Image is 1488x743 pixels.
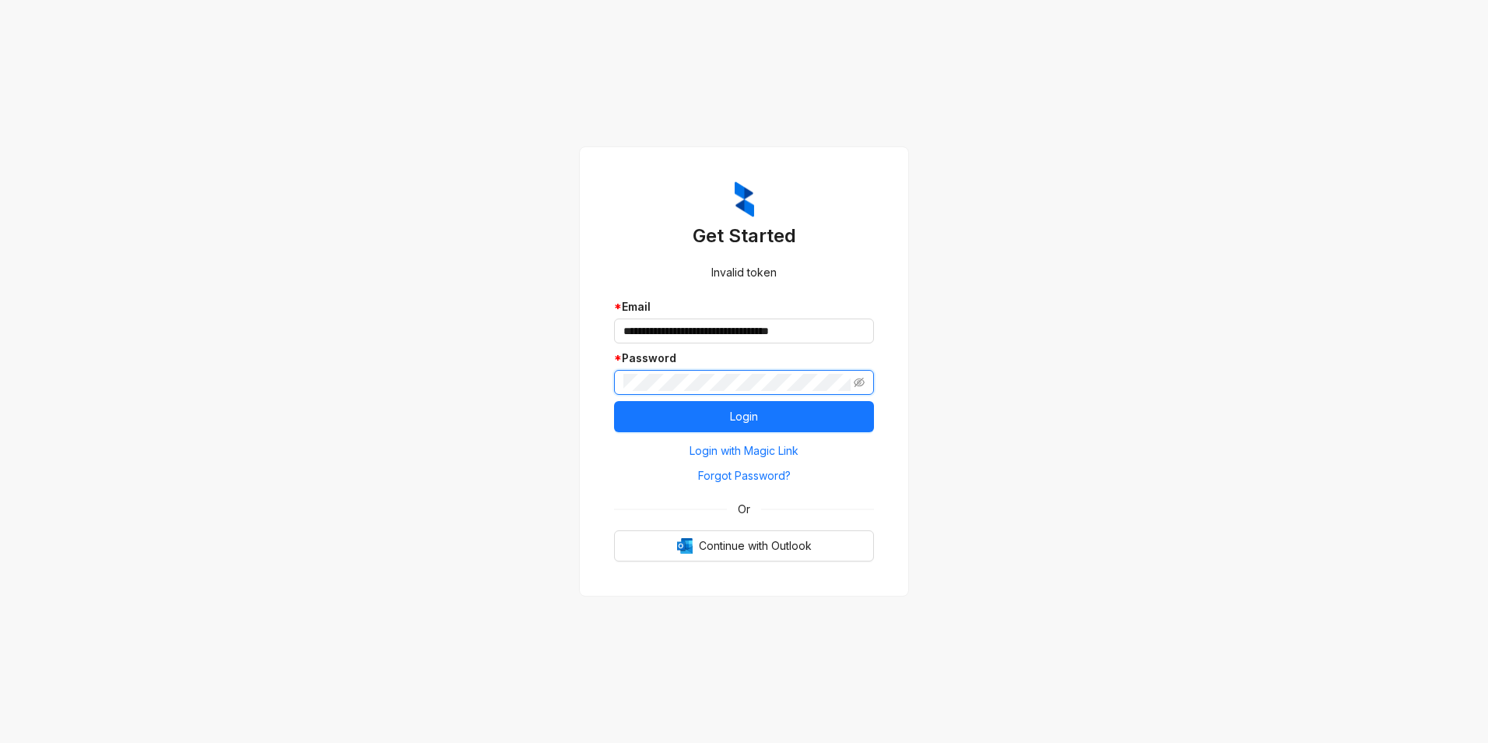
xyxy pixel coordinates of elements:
[727,501,761,518] span: Or
[699,537,812,555] span: Continue with Outlook
[614,463,874,488] button: Forgot Password?
[698,467,791,484] span: Forgot Password?
[735,181,754,217] img: ZumaIcon
[614,530,874,562] button: OutlookContinue with Outlook
[730,408,758,425] span: Login
[614,224,874,248] h3: Get Started
[614,264,874,281] div: Invalid token
[614,350,874,367] div: Password
[690,442,798,460] span: Login with Magic Link
[614,401,874,432] button: Login
[614,438,874,463] button: Login with Magic Link
[677,538,693,554] img: Outlook
[854,377,865,388] span: eye-invisible
[614,298,874,315] div: Email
